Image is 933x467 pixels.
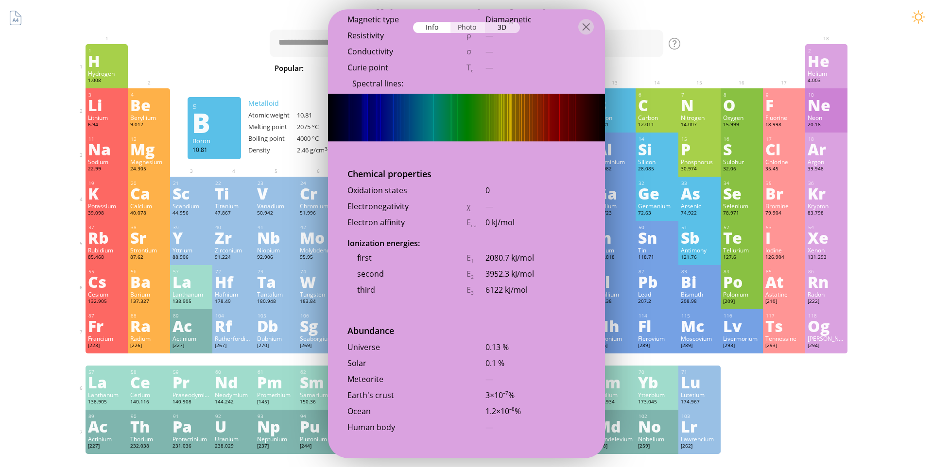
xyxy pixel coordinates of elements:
div: Xenon [808,246,845,254]
div: Radium [130,334,168,342]
div: Astatine [765,290,803,298]
div: H [88,53,125,68]
div: 20 [131,180,168,186]
div: Polonium [723,290,760,298]
div: Sb [681,230,718,245]
div: Nitrogen [681,114,718,121]
div: C [638,97,675,113]
span: Methane [576,62,618,74]
div: 132.905 [88,298,125,306]
div: Tantalum [257,290,294,298]
div: 2.46 g/cm [297,146,346,154]
div: 137.327 [130,298,168,306]
div: 50.942 [257,210,294,217]
div: 51 [681,224,718,231]
div: Sr [130,230,168,245]
div: Db [257,318,294,334]
div: 83.798 [808,210,845,217]
div: 3952.3 kJ/mol [485,268,586,279]
div: 40 [215,224,252,231]
div: Indium [596,246,633,254]
div: Tin [638,246,675,254]
div: 81 [596,268,633,275]
div: 6122 kJ/mol [485,284,586,295]
div: 53 [766,224,803,231]
div: 19 [88,180,125,186]
div: 14.007 [681,121,718,129]
div: 24 [300,180,337,186]
div: 10.81 [596,121,633,129]
div: 79.904 [765,210,803,217]
div: σ [466,46,485,57]
div: 5 [193,102,236,111]
div: Ga [596,185,633,201]
div: 207.2 [638,298,675,306]
div: Atomic weight [248,111,297,119]
div: S [723,141,760,157]
div: Dubnium [257,334,294,342]
div: 88 [131,313,168,319]
div: 24.305 [130,166,168,173]
div: 114.818 [596,254,633,262]
div: 87.62 [130,254,168,262]
sub: 2 [471,274,474,280]
div: 0 kJ/mol [485,217,586,228]
div: 22 [215,180,252,186]
div: 0 [485,185,586,196]
div: 86 [808,268,845,275]
div: Xe [808,230,845,245]
div: K [88,185,125,201]
div: 41 [258,224,294,231]
div: Fluorine [765,114,803,121]
div: Te [723,230,760,245]
div: 87 [88,313,125,319]
div: 51.996 [300,210,337,217]
div: At [765,274,803,289]
div: Yttrium [173,246,210,254]
div: 126.904 [765,254,803,262]
div: Sc [173,185,210,201]
div: third [347,284,466,295]
div: 88.906 [173,254,210,262]
div: V [257,185,294,201]
div: 47.867 [215,210,252,217]
div: 74.922 [681,210,718,217]
div: 11 [88,136,125,142]
div: Sg [300,318,337,334]
div: 32.06 [723,166,760,173]
div: B [192,115,236,130]
div: 7 [681,92,718,98]
div: Antimony [681,246,718,254]
div: 183.84 [300,298,337,306]
div: 105 [258,313,294,319]
div: Hf [215,274,252,289]
div: 4.003 [808,77,845,85]
div: 118.71 [638,254,675,262]
div: Ac [173,318,210,334]
div: Og [808,318,845,334]
div: As [681,185,718,201]
div: E [466,268,485,280]
div: Sodium [88,158,125,166]
div: E [466,217,485,229]
div: first [347,252,466,263]
div: Radon [808,290,845,298]
div: 4000 °C [297,134,346,143]
div: χ [466,201,485,212]
div: 3D [485,22,520,33]
div: 84 [724,268,760,275]
div: 72 [215,268,252,275]
div: Sulphur [723,158,760,166]
div: 34 [724,180,760,186]
div: 21 [173,180,210,186]
div: 5 [596,92,633,98]
div: Selenium [723,202,760,210]
div: 85 [766,268,803,275]
sup: 3 [325,146,328,152]
div: Sn [638,230,675,245]
div: 22.99 [88,166,125,173]
div: Rn [808,274,845,289]
div: Chemical properties [328,168,605,185]
div: 39 [173,224,210,231]
div: Neon [808,114,845,121]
